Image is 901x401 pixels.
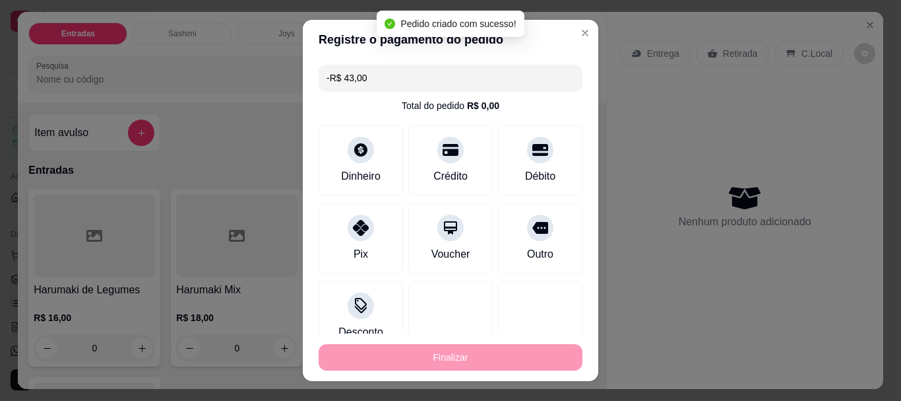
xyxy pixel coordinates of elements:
div: Desconto [338,324,383,340]
div: R$ 0,00 [467,99,499,112]
span: Pedido criado com sucesso! [400,18,516,29]
div: Pix [354,246,368,262]
div: Voucher [431,246,470,262]
button: Close [575,22,596,44]
div: Crédito [433,168,468,184]
span: check-circle [385,18,395,29]
div: Outro [527,246,553,262]
div: Débito [525,168,555,184]
header: Registre o pagamento do pedido [303,20,598,59]
div: Total do pedido [402,99,499,112]
input: Ex.: hambúrguer de cordeiro [326,65,575,91]
div: Dinheiro [341,168,381,184]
